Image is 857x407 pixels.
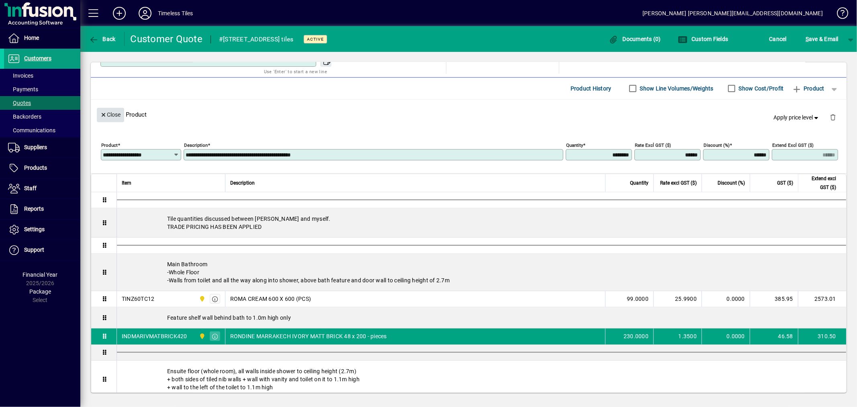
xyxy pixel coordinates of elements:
[106,6,132,21] button: Add
[197,294,206,303] span: Dunedin
[24,185,37,191] span: Staff
[117,361,846,398] div: Ensuite floor (whole room), all walls inside shower to ceiling height (2.7m) + both sides of tile...
[307,37,324,42] span: Active
[8,72,33,79] span: Invoices
[158,7,193,20] div: Timeless Tiles
[609,36,661,42] span: Documents (0)
[831,2,847,28] a: Knowledge Base
[737,84,784,92] label: Show Cost/Profit
[624,332,648,340] span: 230.0000
[774,113,820,122] span: Apply price level
[702,291,750,307] td: 0.0000
[823,108,843,127] button: Delete
[24,226,45,232] span: Settings
[802,32,843,46] button: Save & Email
[132,6,158,21] button: Profile
[8,86,38,92] span: Payments
[798,291,846,307] td: 2573.01
[806,33,839,45] span: ave & Email
[101,142,118,148] mat-label: Product
[4,110,80,123] a: Backorders
[803,174,836,192] span: Extend excl GST ($)
[24,35,39,41] span: Home
[4,199,80,219] a: Reports
[24,55,51,62] span: Customers
[718,179,745,187] span: Discount (%)
[122,179,131,187] span: Item
[89,36,116,42] span: Back
[792,82,824,95] span: Product
[4,220,80,240] a: Settings
[702,329,750,345] td: 0.0000
[660,179,697,187] span: Rate excl GST ($)
[80,32,125,46] app-page-header-button: Back
[4,240,80,260] a: Support
[264,67,327,76] mat-hint: Use 'Enter' to start a new line
[788,81,828,96] button: Product
[184,142,208,148] mat-label: Description
[769,33,787,45] span: Cancel
[642,7,823,20] div: [PERSON_NAME] [PERSON_NAME][EMAIL_ADDRESS][DOMAIN_NAME]
[219,33,294,46] div: #[STREET_ADDRESS] tiles
[29,288,51,295] span: Package
[230,179,255,187] span: Description
[87,32,118,46] button: Back
[230,295,311,303] span: ROMA CREAM 600 X 600 (PCS)
[638,84,714,92] label: Show Line Volumes/Weights
[122,295,155,303] div: TINZ60TC12
[4,179,80,199] a: Staff
[750,329,798,345] td: 46.58
[24,206,44,212] span: Reports
[806,36,809,42] span: S
[771,110,824,125] button: Apply price level
[777,179,793,187] span: GST ($)
[117,254,846,291] div: Main Bathroom -Whole Floor -Walls from toilet and all the way along into shower, above bath featu...
[4,82,80,96] a: Payments
[95,111,126,118] app-page-header-button: Close
[750,291,798,307] td: 385.95
[4,96,80,110] a: Quotes
[676,32,730,46] button: Custom Fields
[100,108,121,121] span: Close
[678,36,728,42] span: Custom Fields
[772,142,814,148] mat-label: Extend excl GST ($)
[117,208,846,237] div: Tile quantities discussed between [PERSON_NAME] and myself. TRADE PRICING HAS BEEN APPLIED
[24,247,44,253] span: Support
[607,32,663,46] button: Documents (0)
[122,332,187,340] div: INDMARIVMATBRICK420
[659,332,697,340] div: 1.3500
[197,332,206,341] span: Dunedin
[4,158,80,178] a: Products
[4,28,80,48] a: Home
[23,271,58,278] span: Financial Year
[117,307,846,328] div: Feature shelf wall behind bath to 1.0m high only
[24,164,47,171] span: Products
[4,123,80,137] a: Communications
[8,100,31,106] span: Quotes
[566,142,583,148] mat-label: Quantity
[4,69,80,82] a: Invoices
[131,33,203,45] div: Customer Quote
[627,295,648,303] span: 99.0000
[635,142,671,148] mat-label: Rate excl GST ($)
[659,295,697,303] div: 25.9900
[630,179,648,187] span: Quantity
[8,127,55,134] span: Communications
[767,32,789,46] button: Cancel
[571,82,612,95] span: Product History
[91,100,847,129] div: Product
[8,113,41,120] span: Backorders
[230,332,387,340] span: RONDINE MARRAKECH IVORY MATT BRICK 48 x 200 - pieces
[97,108,124,122] button: Close
[24,144,47,150] span: Suppliers
[567,81,615,96] button: Product History
[704,142,730,148] mat-label: Discount (%)
[4,138,80,158] a: Suppliers
[823,113,843,121] app-page-header-button: Delete
[798,329,846,345] td: 310.50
